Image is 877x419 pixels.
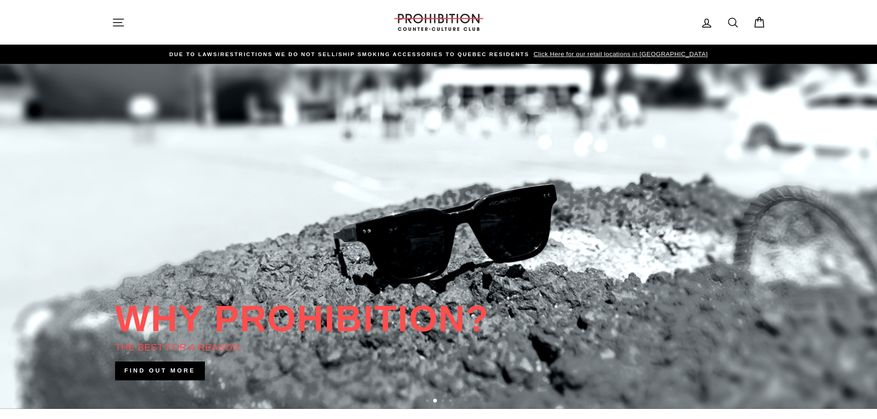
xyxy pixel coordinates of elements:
span: Click Here for our retail locations in [GEOGRAPHIC_DATA] [531,51,708,57]
a: DUE TO LAWS/restrictions WE DO NOT SELL/SHIP SMOKING ACCESSORIES to qUEBEC RESIDENTS Click Here f... [114,49,763,59]
img: PROHIBITION COUNTER-CULTURE CLUB [393,14,485,31]
span: DUE TO LAWS/restrictions WE DO NOT SELL/SHIP SMOKING ACCESSORIES to qUEBEC RESIDENTS [169,52,529,57]
button: 3 [441,399,446,404]
button: 4 [449,399,453,404]
button: 2 [433,399,438,403]
button: 1 [426,399,430,404]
